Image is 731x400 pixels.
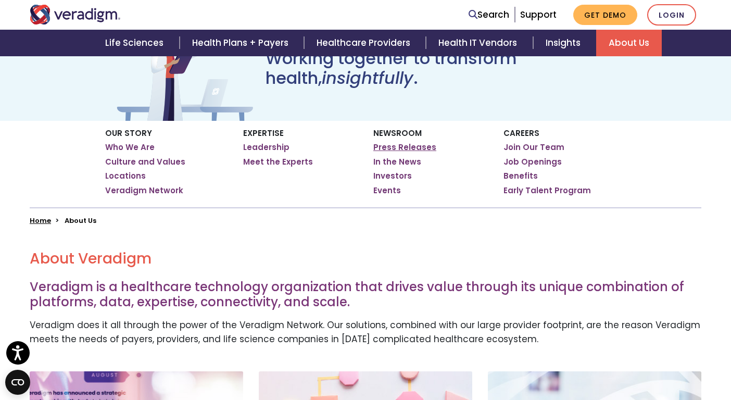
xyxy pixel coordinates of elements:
h2: About Veradigm [30,250,701,268]
button: Open CMP widget [5,370,30,395]
a: Health Plans + Payers [180,30,304,56]
a: About Us [596,30,662,56]
a: Events [373,185,401,196]
a: Insights [533,30,596,56]
p: Veradigm does it all through the power of the Veradigm Network. Our solutions, combined with our ... [30,318,701,346]
a: Locations [105,171,146,181]
a: Join Our Team [503,142,564,153]
a: In the News [373,157,421,167]
h1: Working together to transform health, . [266,48,617,89]
iframe: Drift Chat Widget [531,325,719,387]
a: Healthcare Providers [304,30,426,56]
a: Life Sciences [93,30,179,56]
a: Benefits [503,171,538,181]
a: Login [647,4,696,26]
a: Who We Are [105,142,155,153]
img: Veradigm logo [30,5,121,24]
a: Home [30,216,51,226]
a: Search [469,8,509,22]
a: Veradigm Network [105,185,183,196]
a: Health IT Vendors [426,30,533,56]
a: Support [520,8,557,21]
a: Culture and Values [105,157,185,167]
a: Get Demo [573,5,637,25]
a: Meet the Experts [243,157,313,167]
a: Investors [373,171,412,181]
a: Press Releases [373,142,436,153]
em: insightfully [322,66,413,90]
a: Early Talent Program [503,185,591,196]
a: Job Openings [503,157,562,167]
a: Leadership [243,142,289,153]
h3: Veradigm is a healthcare technology organization that drives value through its unique combination... [30,280,701,310]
